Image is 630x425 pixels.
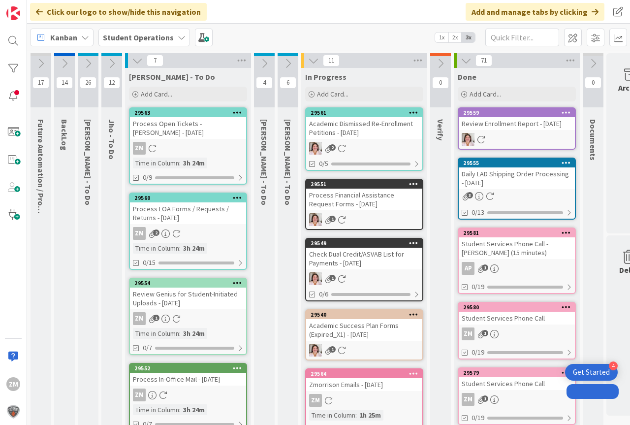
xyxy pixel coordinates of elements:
span: 4 [256,77,273,89]
span: 6 [280,77,296,89]
div: 29560 [134,195,246,201]
div: Process Financial Assistance Request Forms - [DATE] [306,189,422,210]
div: ZM [133,312,146,325]
div: Open Get Started checklist, remaining modules: 4 [565,364,618,381]
div: EW [306,344,422,357]
div: 29554 [134,280,246,287]
div: Time in Column [133,328,179,339]
div: ZM [462,393,474,406]
div: 29579 [463,369,575,376]
span: 3x [462,33,475,42]
div: Academic Success Plan Forms (Expired_X1) - [DATE] [306,319,422,341]
span: Emilie - To Do [83,119,93,205]
span: 17 [32,77,49,89]
div: Daily LAD Shipping Order Processing - [DATE] [459,167,575,189]
div: 29561 [311,109,422,116]
div: 29580Student Services Phone Call [459,303,575,325]
div: 29561Academic Dismissed Re-Enrollment Petitions - [DATE] [306,108,422,139]
input: Quick Filter... [485,29,559,46]
div: 29579Student Services Phone Call [459,368,575,390]
div: 29551Process Financial Assistance Request Forms - [DATE] [306,180,422,210]
div: Click our logo to show/hide this navigation [30,3,207,21]
b: Student Operations [103,33,174,42]
span: In Progress [305,72,346,82]
div: AP [462,262,474,275]
img: EW [309,272,322,285]
span: 1 [482,264,488,271]
div: 3h 24m [181,404,207,415]
div: 29581 [463,229,575,236]
div: 29554 [130,279,246,288]
span: 2 [153,229,159,236]
div: 29563 [130,108,246,117]
span: Add Card... [470,90,501,98]
span: 3 [467,192,473,198]
div: Review Enrollment Report - [DATE] [459,117,575,130]
div: ZM [459,327,575,340]
div: 29580 [459,303,575,312]
div: ZM [130,389,246,401]
div: Time in Column [133,158,179,168]
div: 29552Process In-Office Mail - [DATE] [130,364,246,386]
div: 29581 [459,229,575,237]
div: 29540 [306,310,422,319]
span: 0 [432,77,449,89]
span: Verify [436,119,445,140]
img: Visit kanbanzone.com [6,6,20,20]
div: 29549 [311,240,422,247]
span: 2x [448,33,462,42]
div: 3h 24m [181,328,207,339]
div: 29555Daily LAD Shipping Order Processing - [DATE] [459,159,575,189]
img: EW [309,344,322,357]
div: Process In-Office Mail - [DATE] [130,373,246,386]
div: 29564 [306,369,422,378]
span: Kanban [50,32,77,43]
div: Student Services Phone Call - [PERSON_NAME] (15 minutes) [459,237,575,259]
span: 11 [323,55,340,66]
div: Student Services Phone Call [459,312,575,325]
div: Student Services Phone Call [459,377,575,390]
div: 29580 [463,304,575,311]
div: ZM [130,142,246,155]
div: Get Started [573,367,610,377]
div: EW [306,142,422,155]
div: 29555 [459,159,575,167]
span: Zaida - To Do [129,72,215,82]
div: 29563 [134,109,246,116]
div: 29552 [134,365,246,372]
div: 29555 [463,160,575,166]
span: 1 [329,346,336,353]
div: Add and manage tabs by clicking [466,3,604,21]
div: ZM [309,394,322,407]
div: 29540Academic Success Plan Forms (Expired_X1) - [DATE] [306,310,422,341]
div: 1h 25m [357,410,383,421]
span: 0/9 [143,172,152,183]
div: 29559 [459,108,575,117]
div: ZM [130,227,246,240]
div: ZM [462,327,474,340]
span: 1 [482,395,488,402]
div: 3h 24m [181,243,207,254]
div: Process LOA Forms / Requests / Returns - [DATE] [130,202,246,224]
div: EW [459,133,575,146]
div: 29551 [311,181,422,188]
span: 0/6 [319,289,328,299]
div: 29554Review Genius for Student-Initiated Uploads - [DATE] [130,279,246,309]
div: 29549Check Dual Credit/ASVAB List for Payments - [DATE] [306,239,422,269]
span: : [179,404,181,415]
span: 1 [329,216,336,222]
div: Time in Column [133,243,179,254]
img: avatar [6,405,20,419]
span: 0/19 [472,347,484,358]
span: 0/19 [472,282,484,292]
div: 29563Process Open Tickets - [PERSON_NAME] - [DATE] [130,108,246,139]
div: Check Dual Credit/ASVAB List for Payments - [DATE] [306,248,422,269]
span: Jho - To Do [107,119,117,160]
div: Review Genius for Student-Initiated Uploads - [DATE] [130,288,246,309]
span: 0/7 [143,343,152,353]
span: Amanda - To Do [283,119,293,205]
span: Add Card... [141,90,172,98]
span: 2 [329,144,336,151]
div: 29559Review Enrollment Report - [DATE] [459,108,575,130]
div: Time in Column [133,404,179,415]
